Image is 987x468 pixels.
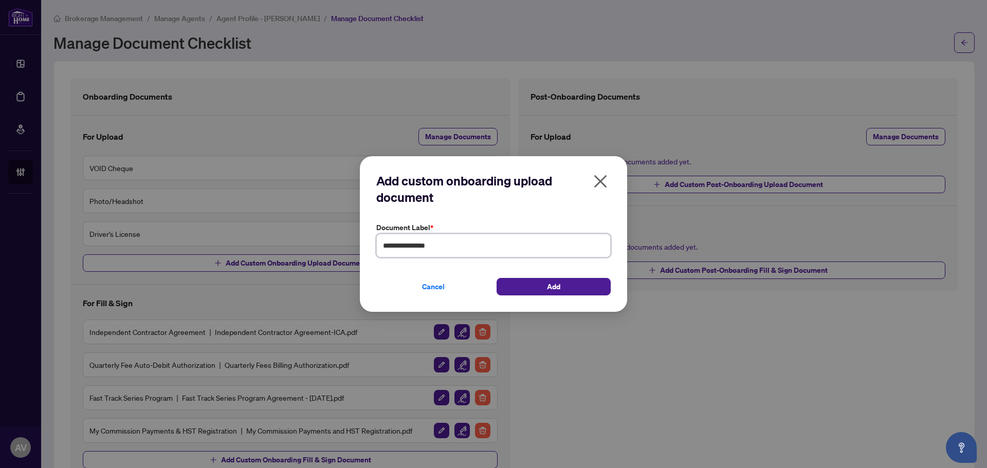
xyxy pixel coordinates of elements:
button: Cancel [376,278,490,295]
span: Add [547,278,560,295]
button: Add [497,278,611,295]
button: Open asap [946,432,977,463]
h2: Add custom onboarding upload document [376,173,611,205]
span: Cancel [422,278,445,295]
span: close [592,173,609,190]
label: Document Label [376,222,611,233]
